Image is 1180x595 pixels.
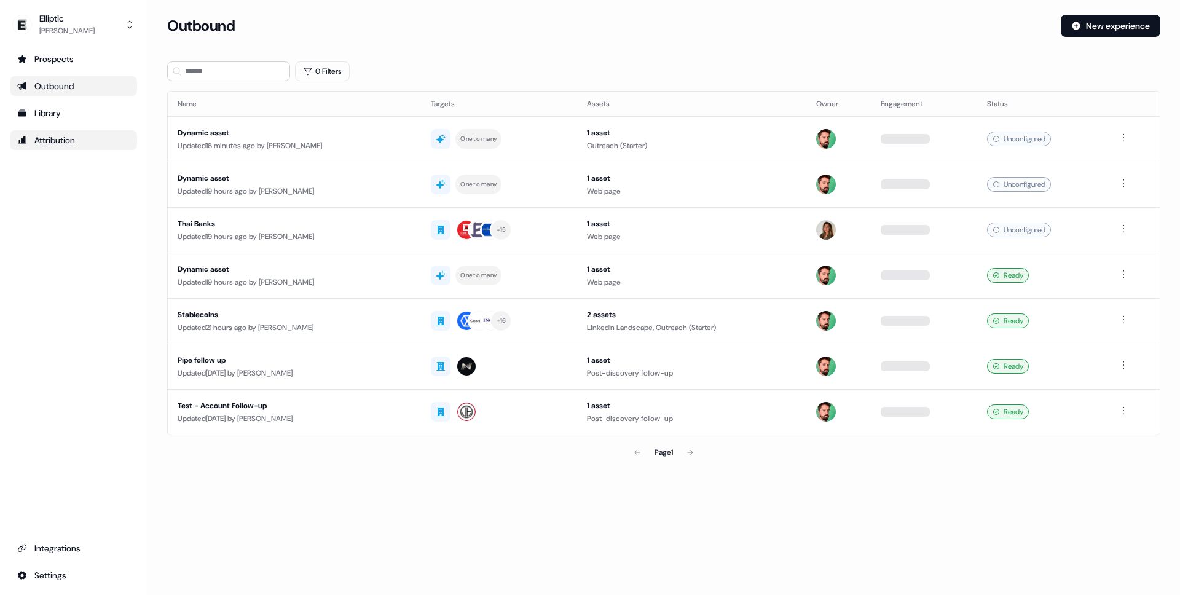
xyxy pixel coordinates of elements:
[10,565,137,585] a: Go to integrations
[587,218,797,230] div: 1 asset
[587,354,797,366] div: 1 asset
[587,400,797,412] div: 1 asset
[577,92,807,116] th: Assets
[168,92,421,116] th: Name
[587,412,797,425] div: Post-discovery follow-up
[987,404,1029,419] div: Ready
[806,92,871,116] th: Owner
[816,357,836,376] img: Phill
[655,446,673,459] div: Page 1
[816,266,836,285] img: Phill
[17,569,130,581] div: Settings
[421,92,576,116] th: Targets
[871,92,977,116] th: Engagement
[39,25,95,37] div: [PERSON_NAME]
[460,270,497,281] div: One to many
[987,359,1029,374] div: Ready
[587,172,797,184] div: 1 asset
[10,538,137,558] a: Go to integrations
[178,172,411,184] div: Dynamic asset
[178,309,411,321] div: Stablecoins
[17,80,130,92] div: Outbound
[17,53,130,65] div: Prospects
[587,309,797,321] div: 2 assets
[587,263,797,275] div: 1 asset
[987,268,1029,283] div: Ready
[39,12,95,25] div: Elliptic
[460,179,497,190] div: One to many
[587,140,797,152] div: Outreach (Starter)
[587,276,797,288] div: Web page
[10,130,137,150] a: Go to attribution
[178,276,411,288] div: Updated 19 hours ago by [PERSON_NAME]
[10,76,137,96] a: Go to outbound experience
[10,10,137,39] button: Elliptic[PERSON_NAME]
[587,185,797,197] div: Web page
[987,313,1029,328] div: Ready
[10,49,137,69] a: Go to prospects
[587,321,797,334] div: LinkedIn Landscape, Outreach (Starter)
[17,542,130,554] div: Integrations
[178,354,411,366] div: Pipe follow up
[178,400,411,412] div: Test - Account Follow-up
[1061,15,1160,37] button: New experience
[10,103,137,123] a: Go to templates
[977,92,1106,116] th: Status
[178,412,411,425] div: Updated [DATE] by [PERSON_NAME]
[178,127,411,139] div: Dynamic asset
[178,140,411,152] div: Updated 16 minutes ago by [PERSON_NAME]
[816,402,836,422] img: Phill
[460,133,497,144] div: One to many
[587,127,797,139] div: 1 asset
[17,134,130,146] div: Attribution
[987,223,1051,237] div: Unconfigured
[178,367,411,379] div: Updated [DATE] by [PERSON_NAME]
[816,311,836,331] img: Phill
[178,263,411,275] div: Dynamic asset
[497,224,506,235] div: + 15
[178,185,411,197] div: Updated 19 hours ago by [PERSON_NAME]
[816,175,836,194] img: Phill
[178,231,411,243] div: Updated 19 hours ago by [PERSON_NAME]
[987,177,1051,192] div: Unconfigured
[816,129,836,149] img: Phill
[816,220,836,240] img: Pouyeh
[497,315,506,326] div: + 16
[295,61,350,81] button: 0 Filters
[987,132,1051,146] div: Unconfigured
[587,367,797,379] div: Post-discovery follow-up
[167,17,235,35] h3: Outbound
[178,218,411,230] div: Thai Banks
[587,231,797,243] div: Web page
[178,321,411,334] div: Updated 21 hours ago by [PERSON_NAME]
[17,107,130,119] div: Library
